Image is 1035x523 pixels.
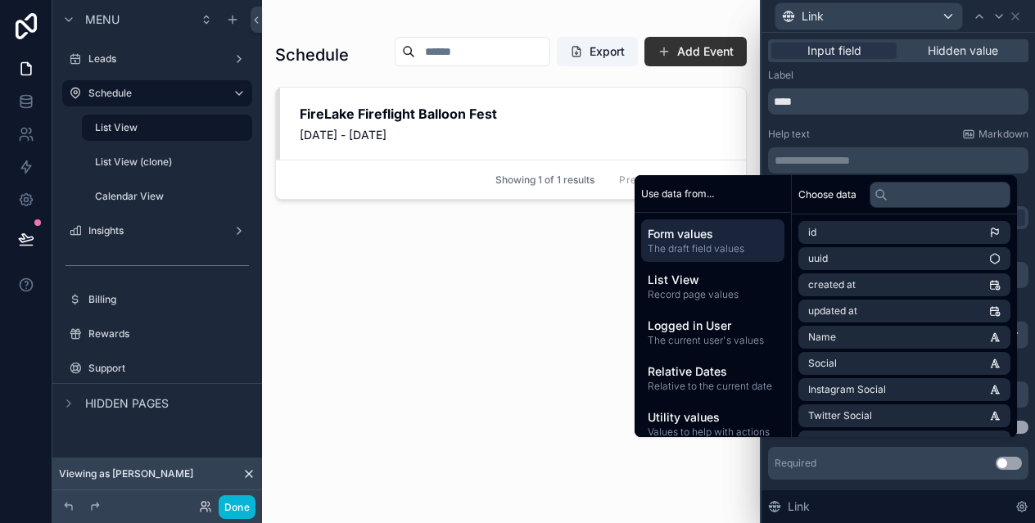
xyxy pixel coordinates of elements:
[798,188,856,201] span: Choose data
[62,355,252,381] a: Support
[95,156,249,169] label: List View (clone)
[648,318,778,334] span: Logged in User
[635,213,791,437] div: scrollable content
[768,69,793,82] label: Label
[802,8,824,25] span: Link
[962,128,1028,141] a: Markdown
[219,495,255,519] button: Done
[928,43,998,59] span: Hidden value
[62,321,252,347] a: Rewards
[648,242,778,255] span: The draft field values
[775,457,816,470] div: Required
[641,187,714,201] span: Use data from...
[648,409,778,426] span: Utility values
[85,11,120,28] span: Menu
[88,87,219,100] label: Schedule
[648,426,778,439] span: Values to help with actions
[85,395,169,412] span: Hidden pages
[82,115,252,141] a: List View
[648,288,778,301] span: Record page values
[788,498,810,515] span: Link
[82,183,252,210] a: Calendar View
[768,147,1028,174] div: scrollable content
[88,224,226,237] label: Insights
[979,128,1028,141] span: Markdown
[648,334,778,347] span: The current user's values
[648,363,778,380] span: Relative Dates
[775,2,963,30] button: Link
[59,467,193,480] span: Viewing as [PERSON_NAME]
[88,362,249,375] label: Support
[62,46,252,72] a: Leads
[88,52,226,65] label: Leads
[807,43,861,59] span: Input field
[62,286,252,313] a: Billing
[95,121,242,134] label: List View
[648,380,778,393] span: Relative to the current date
[768,128,810,141] label: Help text
[648,226,778,242] span: Form values
[82,149,252,175] a: List View (clone)
[62,218,252,244] a: Insights
[95,190,249,203] label: Calendar View
[88,293,249,306] label: Billing
[88,327,249,340] label: Rewards
[648,272,778,288] span: List View
[62,80,252,106] a: Schedule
